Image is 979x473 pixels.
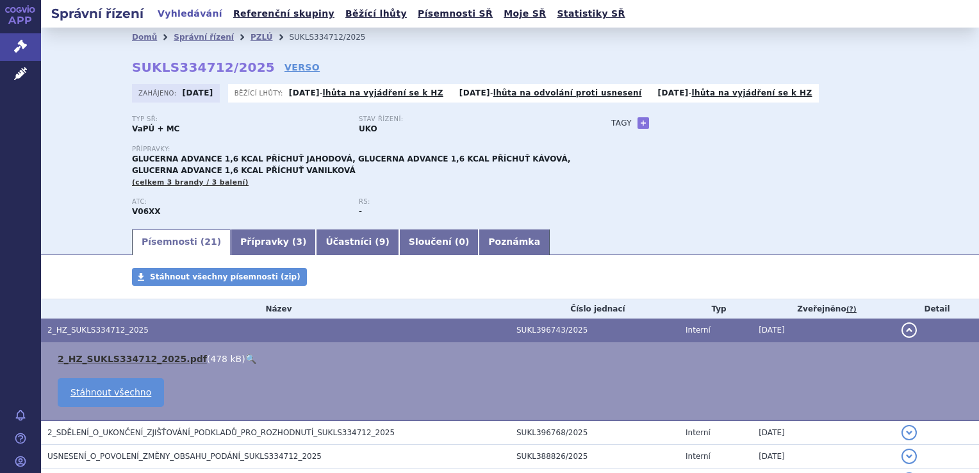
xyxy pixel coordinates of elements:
strong: [DATE] [289,88,320,97]
a: Domů [132,33,157,42]
a: Stáhnout všechny písemnosti (zip) [132,268,307,286]
p: RS: [359,198,573,206]
td: SUKL388826/2025 [510,445,679,469]
p: ATC: [132,198,346,206]
span: USNESENÍ_O_POVOLENÍ_ZMĚNY_OBSAHU_PODÁNÍ_SUKLS334712_2025 [47,452,322,461]
th: Detail [895,299,979,319]
th: Název [41,299,510,319]
span: 2_SDĚLENÍ_O_UKONČENÍ_ZJIŠŤOVÁNÍ_PODKLADŮ_PRO_ROZHODNUTÍ_SUKLS334712_2025 [47,428,395,437]
span: Běžící lhůty: [234,88,286,98]
a: Běžící lhůty [341,5,411,22]
a: Referenční skupiny [229,5,338,22]
a: Statistiky SŘ [553,5,629,22]
button: detail [901,322,917,338]
a: Poznámka [479,229,550,255]
a: Písemnosti SŘ [414,5,497,22]
p: Stav řízení: [359,115,573,123]
span: Zahájeno: [138,88,179,98]
a: 🔍 [245,354,256,364]
button: detail [901,425,917,440]
td: [DATE] [752,445,895,469]
a: lhůta na odvolání proti usnesení [493,88,642,97]
strong: [DATE] [183,88,213,97]
a: Moje SŘ [500,5,550,22]
span: GLUCERNA ADVANCE 1,6 KCAL PŘÍCHUŤ JAHODOVÁ, GLUCERNA ADVANCE 1,6 KCAL PŘÍCHUŤ KÁVOVÁ, GLUCERNA AD... [132,154,571,175]
th: Typ [679,299,752,319]
a: Sloučení (0) [399,229,479,255]
span: Interní [686,326,711,335]
span: 2_HZ_SUKLS334712_2025 [47,326,149,335]
strong: [DATE] [658,88,689,97]
a: Účastníci (9) [316,229,399,255]
a: + [638,117,649,129]
a: Stáhnout všechno [58,378,164,407]
li: SUKLS334712/2025 [289,28,382,47]
p: - [658,88,812,98]
td: [DATE] [752,319,895,342]
a: Písemnosti (21) [132,229,231,255]
a: PZLÚ [251,33,272,42]
td: [DATE] [752,420,895,445]
li: ( ) [58,353,966,365]
span: 21 [204,236,217,247]
a: VERSO [284,61,320,74]
strong: - [359,207,362,216]
p: Přípravky: [132,145,586,153]
strong: SUKLS334712/2025 [132,60,275,75]
span: (celkem 3 brandy / 3 balení) [132,178,249,187]
p: Typ SŘ: [132,115,346,123]
th: Číslo jednací [510,299,679,319]
span: Interní [686,428,711,437]
abbr: (?) [846,305,857,314]
th: Zveřejněno [752,299,895,319]
h3: Tagy [611,115,632,131]
td: SUKL396768/2025 [510,420,679,445]
a: lhůta na vyjádření se k HZ [323,88,443,97]
span: 0 [459,236,465,247]
a: Vyhledávání [154,5,226,22]
span: Stáhnout všechny písemnosti (zip) [150,272,300,281]
a: Správní řízení [174,33,234,42]
strong: UKO [359,124,377,133]
a: Přípravky (3) [231,229,316,255]
strong: POTRAVINY PRO ZVLÁŠTNÍ LÉKAŘSKÉ ÚČELY (PZLÚ) (ČESKÁ ATC SKUPINA) [132,207,161,216]
span: 478 kB [210,354,242,364]
a: lhůta na vyjádření se k HZ [691,88,812,97]
td: SUKL396743/2025 [510,319,679,342]
span: 9 [379,236,386,247]
span: Interní [686,452,711,461]
strong: VaPÚ + MC [132,124,179,133]
strong: [DATE] [459,88,490,97]
p: - [459,88,642,98]
button: detail [901,449,917,464]
span: 3 [296,236,302,247]
p: - [289,88,443,98]
h2: Správní řízení [41,4,154,22]
a: 2_HZ_SUKLS334712_2025.pdf [58,354,207,364]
